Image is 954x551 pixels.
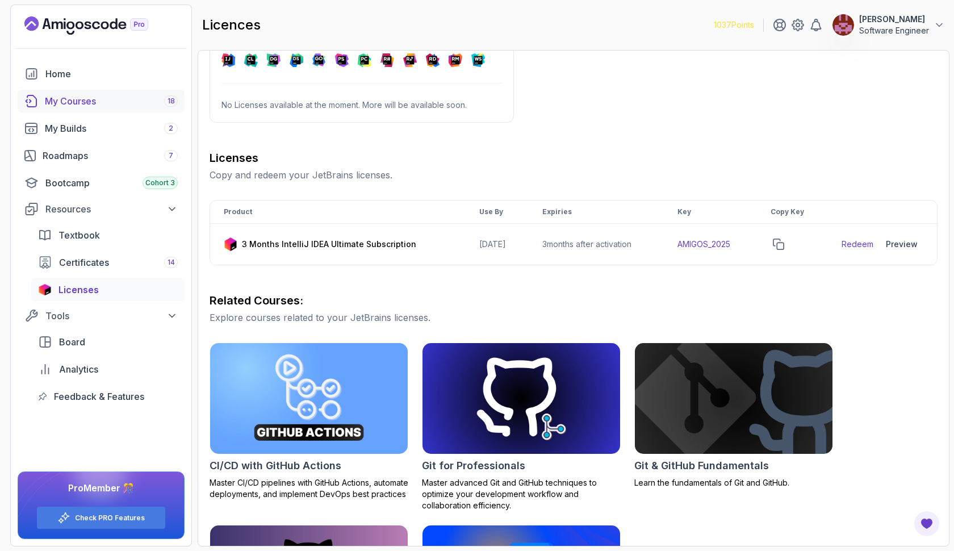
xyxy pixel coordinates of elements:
p: No Licenses available at the moment. More will be available soon. [221,99,502,111]
a: licenses [31,278,185,301]
span: 18 [168,97,175,106]
button: user profile image[PERSON_NAME]Software Engineer [832,14,945,36]
button: Preview [880,233,923,256]
span: Certificates [59,256,109,269]
a: Redeem [842,239,873,250]
div: Roadmaps [43,149,178,162]
a: roadmaps [18,144,185,167]
span: Board [59,335,85,349]
div: Tools [45,309,178,323]
h3: Licenses [210,150,938,166]
td: 3 months after activation [529,224,664,265]
h2: Git for Professionals [422,458,525,474]
h3: Related Courses: [210,293,938,308]
a: Landing page [24,16,174,35]
button: Resources [18,199,185,219]
th: Product [210,201,466,224]
a: Check PRO Features [75,514,145,523]
span: Cohort 3 [145,178,175,187]
td: [DATE] [466,224,529,265]
th: Expiries [529,201,664,224]
p: Master advanced Git and GitHub techniques to optimize your development workflow and collaboration... [422,477,621,511]
p: Explore courses related to your JetBrains licenses. [210,311,938,324]
button: copy-button [771,236,786,252]
img: CI/CD with GitHub Actions card [210,343,408,454]
div: Preview [886,239,918,250]
td: AMIGOS_2025 [664,224,757,265]
p: [PERSON_NAME] [859,14,929,25]
div: My Builds [45,122,178,135]
div: Bootcamp [45,176,178,190]
a: textbook [31,224,185,247]
p: Copy and redeem your JetBrains licenses. [210,168,938,182]
p: Software Engineer [859,25,929,36]
img: user profile image [832,14,854,36]
span: 2 [169,124,173,133]
a: CI/CD with GitHub Actions cardCI/CD with GitHub ActionsMaster CI/CD pipelines with GitHub Actions... [210,343,408,500]
button: Open Feedback Button [913,510,940,537]
img: Git for Professionals card [422,343,620,454]
span: Textbook [58,228,100,242]
img: jetbrains icon [38,284,52,295]
span: 7 [169,151,173,160]
h2: CI/CD with GitHub Actions [210,458,341,474]
a: courses [18,90,185,112]
p: 3 Months IntelliJ IDEA Ultimate Subscription [242,239,416,250]
p: Master CI/CD pipelines with GitHub Actions, automate deployments, and implement DevOps best pract... [210,477,408,500]
img: jetbrains icon [224,237,237,251]
button: Check PRO Features [36,506,166,529]
div: My Courses [45,94,178,108]
div: Home [45,67,178,81]
th: Use By [466,201,529,224]
a: certificates [31,251,185,274]
h2: Git & GitHub Fundamentals [634,458,769,474]
a: Git for Professionals cardGit for ProfessionalsMaster advanced Git and GitHub techniques to optim... [422,343,621,511]
a: builds [18,117,185,140]
span: Feedback & Features [54,390,144,403]
span: Licenses [58,283,99,297]
a: analytics [31,358,185,381]
img: Git & GitHub Fundamentals card [635,343,832,454]
th: Key [664,201,757,224]
span: Analytics [59,362,98,376]
p: Learn the fundamentals of Git and GitHub. [634,477,833,489]
a: board [31,331,185,353]
th: Copy Key [757,201,828,224]
a: Git & GitHub Fundamentals cardGit & GitHub FundamentalsLearn the fundamentals of Git and GitHub. [634,343,833,489]
div: Resources [45,202,178,216]
a: bootcamp [18,172,185,194]
h2: licences [202,16,261,34]
a: feedback [31,385,185,408]
button: Tools [18,306,185,326]
span: 14 [168,258,175,267]
p: 1037 Points [714,19,754,31]
a: home [18,62,185,85]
